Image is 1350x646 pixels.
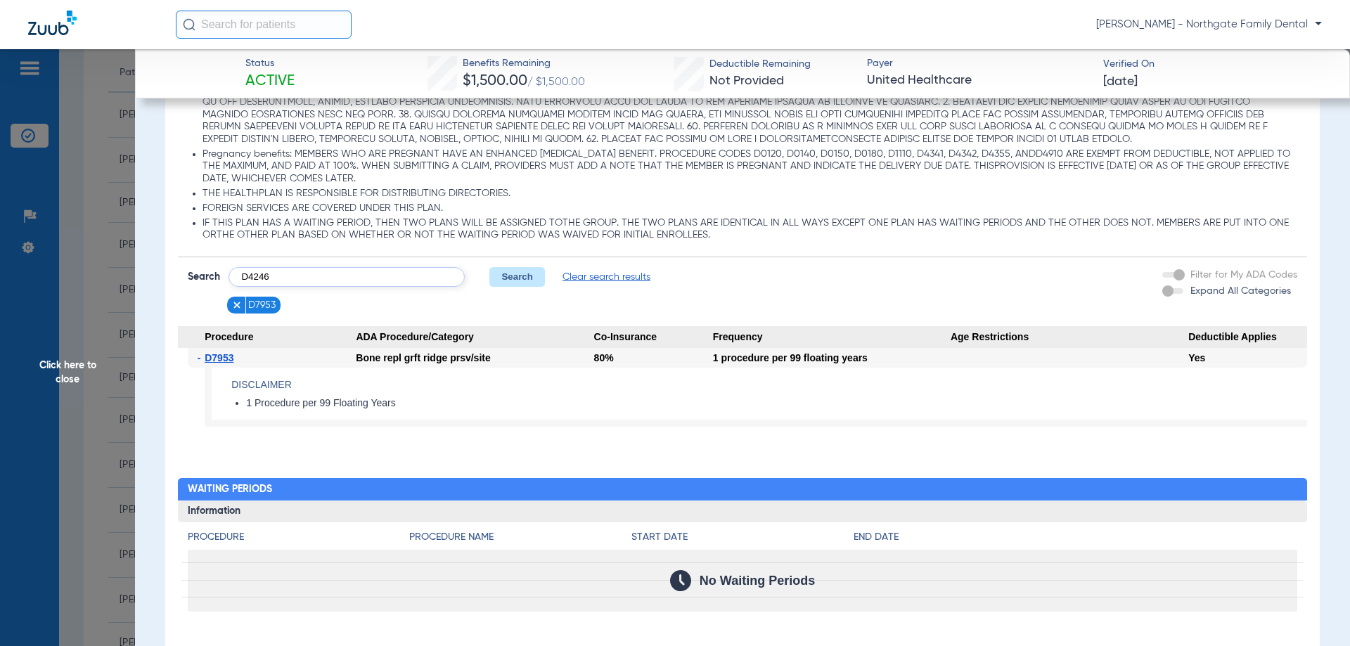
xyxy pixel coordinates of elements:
span: Payer [867,56,1091,71]
h2: Waiting Periods [178,478,1308,500]
label: Filter for My ADA Codes [1188,268,1297,283]
span: ADA Procedure/Category [356,326,593,349]
span: D7953 [248,298,276,312]
li: Pregnancy benefits: MEMBERS WHO ARE PREGNANT HAVE AN ENHANCED [MEDICAL_DATA] BENEFIT. PROCEDURE C... [202,148,1298,186]
span: Frequency [713,326,951,349]
h4: Disclaimer [231,377,1307,392]
span: Not Provided [709,75,784,87]
h4: Procedure [188,530,410,545]
span: Benefits Remaining [463,56,585,71]
span: - [198,348,205,368]
span: [DATE] [1103,73,1138,91]
span: Procedure [178,326,356,349]
div: Yes [1188,348,1307,368]
app-breakdown-title: Start Date [631,530,854,550]
input: Search for patients [176,11,352,39]
span: $1,500.00 [463,74,527,89]
span: No Waiting Periods [700,574,815,588]
h4: Start Date [631,530,854,545]
h3: Information [178,500,1308,523]
span: Expand All Categories [1190,286,1291,296]
app-breakdown-title: End Date [854,530,1297,550]
li: THE HEALTHPLAN IS RESPONSIBLE FOR DISTRIBUTING DIRECTORIES. [202,188,1298,200]
span: Age Restrictions [951,326,1188,349]
span: Active [245,72,295,91]
div: Bone repl grft ridge prsv/site [356,348,593,368]
span: United Healthcare [867,72,1091,89]
span: D7953 [205,352,233,363]
span: Deductible Applies [1188,326,1307,349]
span: Status [245,56,295,71]
div: 80% [594,348,713,368]
img: Zuub Logo [28,11,77,35]
span: Verified On [1103,57,1327,72]
input: Search by ADA code or keyword… [229,267,465,287]
h4: End Date [854,530,1297,545]
img: x.svg [232,300,242,310]
h4: Procedure Name [409,530,631,545]
span: / $1,500.00 [527,77,585,88]
li: IF THIS PLAN HAS A WAITING PERIOD, THEN TWO PLANS WILL BE ASSIGNED TOTHE GROUP. THE TWO PLANS ARE... [202,217,1298,242]
li: 1 Procedure per 99 Floating Years [246,397,1307,410]
app-breakdown-title: Procedure [188,530,410,550]
span: Clear search results [562,270,650,284]
li: FOREIGN SERVICES ARE COVERED UNDER THIS PLAN. [202,202,1298,215]
span: Co-Insurance [594,326,713,349]
span: [PERSON_NAME] - Northgate Family Dental [1096,18,1322,32]
img: Search Icon [183,18,195,31]
span: Deductible Remaining [709,57,811,72]
button: Search [489,267,545,287]
app-breakdown-title: Procedure Name [409,530,631,550]
div: 1 procedure per 99 floating years [713,348,951,368]
span: Search [188,270,220,284]
img: Calendar [670,570,691,591]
